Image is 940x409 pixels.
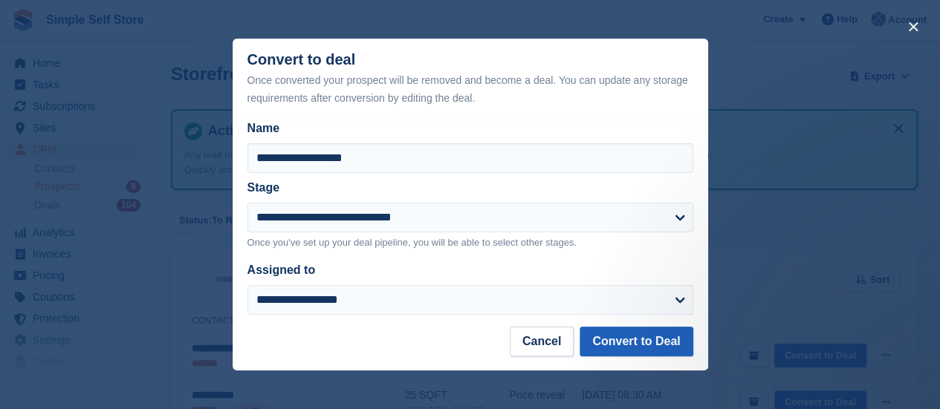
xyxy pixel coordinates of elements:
div: Once converted your prospect will be removed and become a deal. You can update any storage requir... [247,71,693,107]
label: Assigned to [247,264,316,276]
p: Once you've set up your deal pipeline, you will be able to select other stages. [247,235,693,250]
label: Stage [247,181,280,194]
button: Convert to Deal [580,327,693,356]
div: Convert to deal [247,51,693,107]
button: Cancel [510,327,574,356]
label: Name [247,120,693,137]
button: close [901,15,925,39]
